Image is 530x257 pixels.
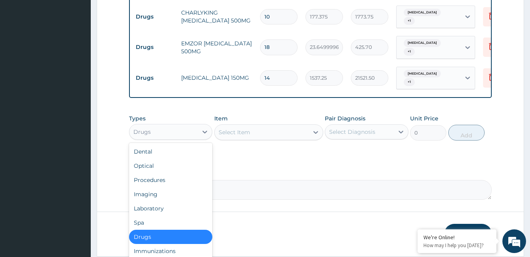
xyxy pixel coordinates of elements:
[15,39,32,59] img: d_794563401_company_1708531726252_794563401
[129,169,492,176] label: Comment
[410,114,438,122] label: Unit Price
[129,159,212,173] div: Optical
[132,71,177,85] td: Drugs
[444,224,492,244] button: Submit
[329,128,375,136] div: Select Diagnosis
[404,9,441,17] span: [MEDICAL_DATA]
[219,128,250,136] div: Select Item
[41,44,133,54] div: Chat with us now
[46,78,109,158] span: We're online!
[404,17,415,25] span: + 1
[132,9,177,24] td: Drugs
[133,128,151,136] div: Drugs
[404,48,415,56] span: + 1
[423,234,491,241] div: We're Online!
[129,187,212,201] div: Imaging
[423,242,491,249] p: How may I help you today?
[129,173,212,187] div: Procedures
[129,216,212,230] div: Spa
[404,78,415,86] span: + 1
[177,36,256,59] td: EMZOR [MEDICAL_DATA] 500MG
[4,172,150,200] textarea: Type your message and hit 'Enter'
[214,114,228,122] label: Item
[129,115,146,122] label: Types
[129,230,212,244] div: Drugs
[325,114,365,122] label: Pair Diagnosis
[177,70,256,86] td: [MEDICAL_DATA] 150MG
[177,5,256,28] td: CHARLYKING [MEDICAL_DATA] 500MG
[404,39,441,47] span: [MEDICAL_DATA]
[404,70,441,78] span: [MEDICAL_DATA]
[448,125,485,141] button: Add
[129,4,148,23] div: Minimize live chat window
[129,144,212,159] div: Dental
[129,201,212,216] div: Laboratory
[132,40,177,54] td: Drugs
